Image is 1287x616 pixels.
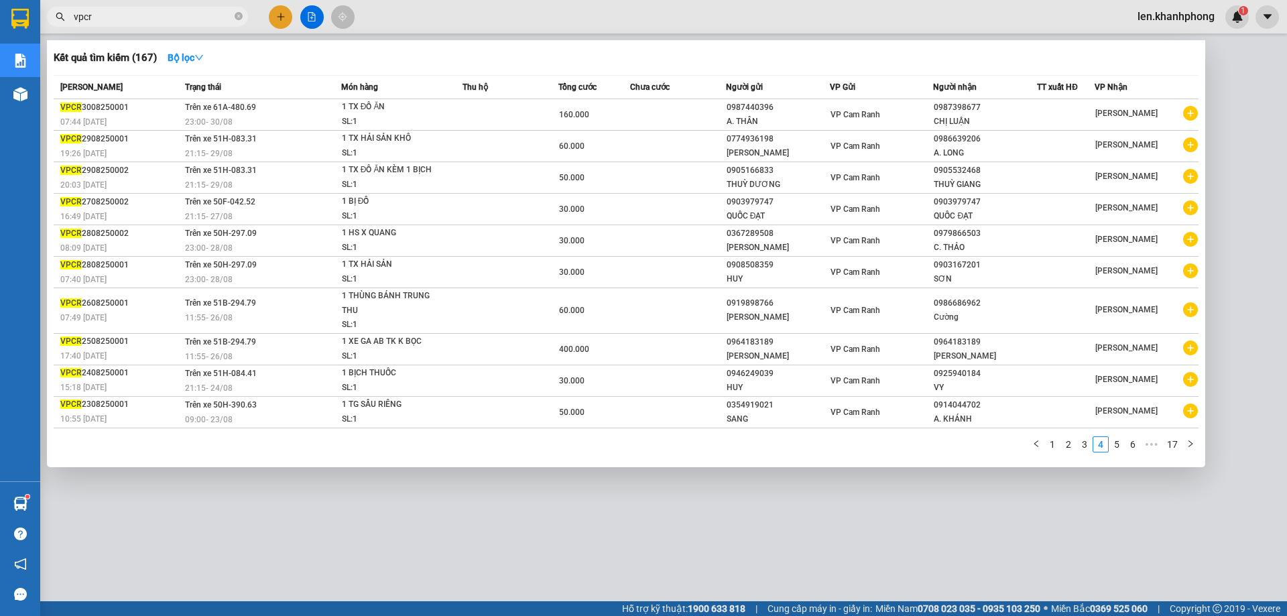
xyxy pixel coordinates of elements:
div: 0903979747 [934,195,1036,209]
li: 1 [1044,436,1060,452]
span: VP Cam Ranh [831,173,880,182]
sup: 1 [25,495,29,499]
a: 1 [1045,437,1060,452]
span: close-circle [235,12,243,20]
span: VPCR [60,260,82,269]
div: 1 THÙNG BÁNH TRUNG THU [342,289,442,318]
li: Previous Page [1028,436,1044,452]
span: 10:55 [DATE] [60,414,107,424]
span: Trên xe 61A-480.69 [185,103,256,112]
a: 6 [1125,437,1140,452]
img: logo-vxr [11,9,29,29]
span: 50.000 [559,408,585,417]
a: 3 [1077,437,1092,452]
span: 21:15 - 24/08 [185,383,233,393]
span: VPCR [60,166,82,175]
span: VP Cam Ranh [831,141,880,151]
div: 0987398677 [934,101,1036,115]
div: 0946249039 [727,367,829,381]
span: Trên xe 51H-084.41 [185,369,257,378]
div: SL: 1 [342,241,442,255]
li: Next 5 Pages [1141,436,1162,452]
span: VP Cam Ranh [831,376,880,385]
span: plus-circle [1183,302,1198,317]
div: [PERSON_NAME] [727,349,829,363]
span: plus-circle [1183,106,1198,121]
span: Trên xe 50H-297.09 [185,229,257,238]
span: 160.000 [559,110,589,119]
span: Trên xe 51H-083.31 [185,166,257,175]
span: 21:15 - 29/08 [185,149,233,158]
div: 2408250001 [60,366,181,380]
span: close-circle [235,11,243,23]
div: 0908508359 [727,258,829,272]
span: VPCR [60,368,82,377]
span: VPCR [60,134,82,143]
div: [PERSON_NAME] [934,349,1036,363]
span: VPCR [60,336,82,346]
div: 2608250001 [60,296,181,310]
span: plus-circle [1183,372,1198,387]
h3: Kết quả tìm kiếm ( 167 ) [54,51,157,65]
span: plus-circle [1183,263,1198,278]
div: 0919898766 [727,296,829,310]
img: solution-icon [13,54,27,68]
span: search [56,12,65,21]
div: 0925940184 [934,367,1036,381]
div: QUỐC ĐẠT [934,209,1036,223]
span: [PERSON_NAME] [1095,203,1158,212]
a: 5 [1109,437,1124,452]
span: VP Nhận [1095,82,1127,92]
span: Món hàng [341,82,378,92]
span: down [194,53,204,62]
div: SL: 1 [342,115,442,129]
span: VPCR [60,197,82,206]
span: VP Cam Ranh [831,408,880,417]
div: 3008250001 [60,101,181,115]
div: A. KHÁNH [934,412,1036,426]
span: Người gửi [726,82,763,92]
div: 0354919021 [727,398,829,412]
li: 5 [1109,436,1125,452]
div: QUỐC ĐẠT [727,209,829,223]
span: VP Cam Ranh [831,306,880,315]
div: SL: 1 [342,146,442,161]
span: Tổng cước [558,82,597,92]
div: 1 HS X QUANG [342,226,442,241]
span: 19:26 [DATE] [60,149,107,158]
span: VPCR [60,229,82,238]
div: SL: 1 [342,349,442,364]
span: plus-circle [1183,200,1198,215]
li: 6 [1125,436,1141,452]
span: 50.000 [559,173,585,182]
span: 11:55 - 26/08 [185,352,233,361]
div: [PERSON_NAME] [727,146,829,160]
div: 1 BỊ ĐỒ [342,194,442,209]
span: VP Cam Ranh [831,236,880,245]
div: SL: 1 [342,318,442,332]
div: THUỲ DƯƠNG [727,178,829,192]
div: 0914044702 [934,398,1036,412]
span: 23:00 - 28/08 [185,243,233,253]
div: A. THÂN [727,115,829,129]
button: Bộ lọcdown [157,47,214,68]
button: right [1182,436,1199,452]
span: Trên xe 51B-294.79 [185,298,256,308]
span: [PERSON_NAME] [1095,305,1158,314]
span: notification [14,558,27,570]
span: Trên xe 51B-294.79 [185,337,256,347]
span: Trên xe 51H-083.31 [185,134,257,143]
span: Thu hộ [463,82,488,92]
span: VP Cam Ranh [831,204,880,214]
span: 30.000 [559,267,585,277]
span: VP Cam Ranh [831,345,880,354]
span: right [1186,440,1194,448]
span: plus-circle [1183,404,1198,418]
span: Chưa cước [630,82,670,92]
span: 15:18 [DATE] [60,383,107,392]
div: HUY [727,272,829,286]
div: [PERSON_NAME] [727,241,829,255]
span: VPCR [60,103,82,112]
span: message [14,588,27,601]
button: left [1028,436,1044,452]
